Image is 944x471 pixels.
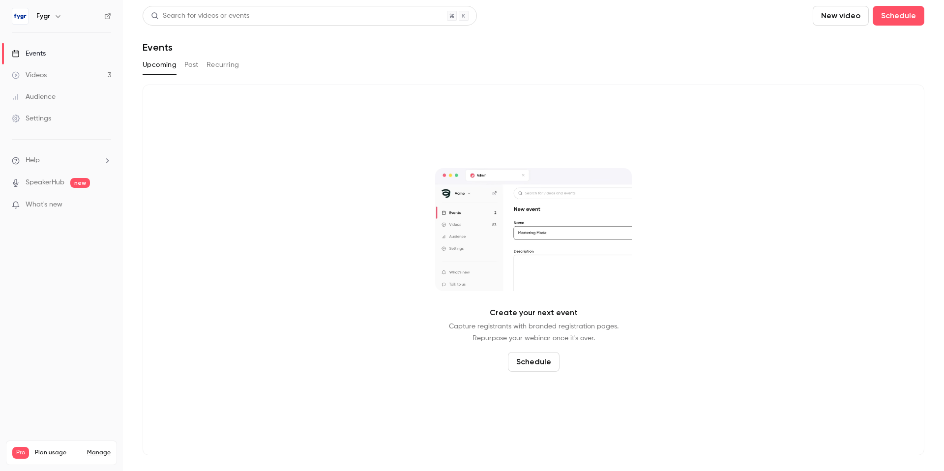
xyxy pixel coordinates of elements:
button: Upcoming [143,57,177,73]
button: Schedule [508,352,560,372]
h6: Fygr [36,11,50,21]
button: Past [184,57,199,73]
span: Plan usage [35,449,81,457]
li: help-dropdown-opener [12,155,111,166]
div: Events [12,49,46,59]
a: Manage [87,449,111,457]
a: SpeakerHub [26,177,64,188]
button: Recurring [206,57,239,73]
div: Videos [12,70,47,80]
span: What's new [26,200,62,210]
p: Create your next event [490,307,578,319]
div: Audience [12,92,56,102]
div: Search for videos or events [151,11,249,21]
span: new [70,178,90,188]
iframe: Noticeable Trigger [99,201,111,209]
button: New video [813,6,869,26]
button: Schedule [873,6,924,26]
h1: Events [143,41,173,53]
p: Capture registrants with branded registration pages. Repurpose your webinar once it's over. [449,321,619,344]
span: Help [26,155,40,166]
div: Settings [12,114,51,123]
span: Pro [12,447,29,459]
img: Fygr [12,8,28,24]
